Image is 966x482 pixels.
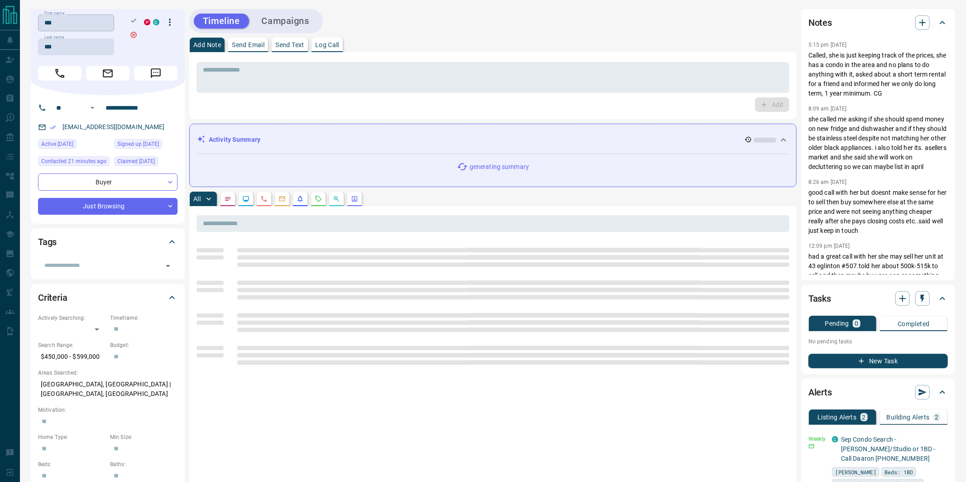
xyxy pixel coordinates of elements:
svg: Lead Browsing Activity [242,195,250,202]
div: Activity Summary [197,131,789,148]
div: Mon Sep 01 2025 [38,139,110,152]
a: Sep Condo Search - [PERSON_NAME]/Studio or 1BD - Call Daaron [PHONE_NUMBER] [841,436,936,462]
div: Tags [38,231,178,253]
p: Timeframe: [110,314,178,322]
svg: Notes [224,195,231,202]
p: Called, she is just keeping track of the prices, she has a condo in the area and no plans to do a... [808,51,948,98]
svg: Opportunities [333,195,340,202]
p: Completed [898,321,930,327]
p: Budget: [110,341,178,349]
p: 8:09 am [DATE] [808,106,847,112]
p: [GEOGRAPHIC_DATA], [GEOGRAPHIC_DATA] | [GEOGRAPHIC_DATA], [GEOGRAPHIC_DATA] [38,377,178,401]
p: Send Text [275,42,304,48]
p: Building Alerts [887,414,930,420]
svg: Agent Actions [351,195,358,202]
span: [PERSON_NAME] [835,468,876,477]
h2: Alerts [808,385,832,400]
p: Home Type: [38,433,106,441]
button: New Task [808,354,948,368]
p: All [193,196,201,202]
p: good call with her but doesnt make sense for her to sell then buy somewhere else at the same pric... [808,188,948,236]
p: 8:26 am [DATE] [808,179,847,185]
div: Mon Sep 15 2025 [38,156,110,169]
button: Open [87,102,98,113]
span: Contacted 21 minutes ago [41,157,106,166]
div: Wed Jan 06 2021 [114,156,178,169]
div: Alerts [808,381,948,403]
a: [EMAIL_ADDRESS][DOMAIN_NAME] [62,123,165,130]
h2: Tasks [808,291,831,306]
p: Min Size: [110,433,178,441]
p: 5:15 pm [DATE] [808,42,847,48]
p: Motivation: [38,406,178,414]
p: No pending tasks [808,335,948,348]
svg: Email [808,443,815,449]
div: property.ca [144,19,150,25]
p: Beds: [38,460,106,468]
svg: Email Verified [50,124,56,130]
button: Open [162,260,174,272]
p: $450,000 - $599,000 [38,349,106,364]
button: Timeline [194,14,249,29]
h2: Criteria [38,290,67,305]
p: 0 [855,320,858,327]
div: Mon Jan 04 2021 [114,139,178,152]
p: Add Note [193,42,221,48]
svg: Emails [279,195,286,202]
span: Claimed [DATE] [117,157,155,166]
p: 2 [862,414,866,420]
div: condos.ca [153,19,159,25]
span: Email [86,66,130,81]
div: condos.ca [832,436,838,443]
span: Call [38,66,82,81]
p: Weekly [808,435,827,443]
p: Actively Searching: [38,314,106,322]
svg: Requests [315,195,322,202]
div: Buyer [38,174,178,190]
div: Tasks [808,288,948,309]
p: Send Email [232,42,264,48]
span: Beds: 1BD [884,468,913,477]
span: Active [DATE] [41,140,73,149]
span: Message [134,66,178,81]
label: First name [44,10,64,16]
span: Signed up [DATE] [117,140,159,149]
h2: Notes [808,15,832,30]
p: generating summary [470,162,529,172]
p: Baths: [110,460,178,468]
div: Notes [808,12,948,34]
h2: Tags [38,235,57,249]
label: Last name [44,34,64,40]
p: 12:09 pm [DATE] [808,243,850,249]
div: Criteria [38,287,178,308]
p: had a great call with her she may sell her unit at 43 eglinton #507.told her about 500k-515k to s... [808,252,948,309]
p: Search Range: [38,341,106,349]
svg: Calls [260,195,268,202]
p: Pending [825,320,849,327]
button: Campaigns [253,14,318,29]
p: Log Call [315,42,339,48]
p: Activity Summary [209,135,260,145]
p: Areas Searched: [38,369,178,377]
p: Listing Alerts [817,414,857,420]
p: 2 [935,414,939,420]
p: she called me asking if she should spend money on new fridge and dishwasher and if they should be... [808,115,948,172]
svg: Listing Alerts [297,195,304,202]
div: Just Browsing [38,198,178,215]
